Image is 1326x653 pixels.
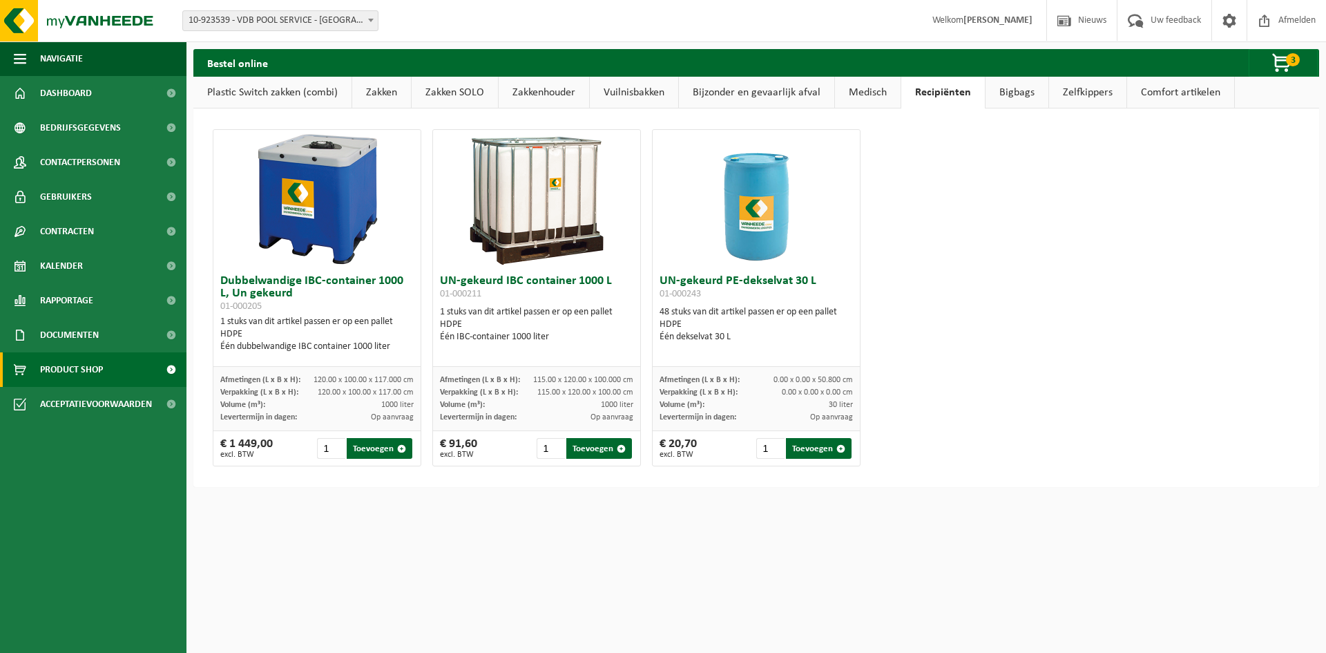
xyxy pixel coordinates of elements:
button: Toevoegen [347,438,412,459]
a: Vuilnisbakken [590,77,678,108]
span: Levertermijn in dagen: [660,413,736,422]
span: Navigatie [40,41,83,76]
span: Bedrijfsgegevens [40,111,121,145]
span: Verpakking (L x B x H): [660,388,738,397]
a: Plastic Switch zakken (combi) [193,77,352,108]
span: Volume (m³): [220,401,265,409]
span: 01-000243 [660,289,701,299]
strong: [PERSON_NAME] [963,15,1032,26]
span: Verpakking (L x B x H): [220,388,298,397]
div: 1 stuks van dit artikel passen er op een pallet [440,306,633,343]
span: Afmetingen (L x B x H): [440,376,520,384]
a: Zakken SOLO [412,77,498,108]
span: Op aanvraag [371,413,414,422]
span: Volume (m³): [660,401,704,409]
span: 1000 liter [601,401,633,409]
span: Rapportage [40,283,93,318]
span: Dashboard [40,76,92,111]
h2: Bestel online [193,49,282,76]
input: 1 [537,438,565,459]
span: excl. BTW [220,451,273,459]
span: Contracten [40,214,94,249]
a: Recipiënten [901,77,985,108]
button: Toevoegen [566,438,632,459]
img: 01-000205 [248,130,386,268]
span: excl. BTW [440,451,477,459]
div: Één IBC-container 1000 liter [440,331,633,343]
span: 120.00 x 100.00 x 117.000 cm [314,376,414,384]
span: Kalender [40,249,83,283]
div: 48 stuks van dit artikel passen er op een pallet [660,306,853,343]
a: Zelfkippers [1049,77,1126,108]
span: Op aanvraag [590,413,633,422]
img: 01-000211 [468,130,606,268]
span: 3 [1286,53,1300,66]
a: Bigbags [986,77,1048,108]
a: Comfort artikelen [1127,77,1234,108]
a: Zakken [352,77,411,108]
span: 1000 liter [381,401,414,409]
button: 3 [1249,49,1318,77]
span: Afmetingen (L x B x H): [660,376,740,384]
span: Gebruikers [40,180,92,214]
div: € 1 449,00 [220,438,273,459]
span: Levertermijn in dagen: [440,413,517,422]
div: € 91,60 [440,438,477,459]
span: Contactpersonen [40,145,120,180]
img: 01-000243 [687,130,825,268]
a: Bijzonder en gevaarlijk afval [679,77,834,108]
span: 01-000205 [220,301,262,312]
button: Toevoegen [786,438,852,459]
span: 01-000211 [440,289,481,299]
h3: UN-gekeurd IBC container 1000 L [440,275,633,303]
span: Documenten [40,318,99,352]
span: 10-923539 - VDB POOL SERVICE - BERLARE [183,11,378,30]
input: 1 [756,438,785,459]
div: HDPE [220,328,414,341]
a: Medisch [835,77,901,108]
h3: Dubbelwandige IBC-container 1000 L, Un gekeurd [220,275,414,312]
span: 30 liter [829,401,853,409]
h3: UN-gekeurd PE-dekselvat 30 L [660,275,853,303]
div: HDPE [440,319,633,331]
input: 1 [317,438,345,459]
a: Zakkenhouder [499,77,589,108]
span: Acceptatievoorwaarden [40,387,152,422]
span: Levertermijn in dagen: [220,413,297,422]
span: excl. BTW [660,451,697,459]
span: Verpakking (L x B x H): [440,388,518,397]
span: 0.00 x 0.00 x 50.800 cm [773,376,853,384]
div: HDPE [660,319,853,331]
span: Afmetingen (L x B x H): [220,376,300,384]
div: 1 stuks van dit artikel passen er op een pallet [220,316,414,353]
span: Product Shop [40,352,103,387]
span: Op aanvraag [810,413,853,422]
div: Één dubbelwandige IBC container 1000 liter [220,341,414,353]
div: € 20,70 [660,438,697,459]
span: 0.00 x 0.00 x 0.00 cm [782,388,853,397]
div: Één dekselvat 30 L [660,331,853,343]
span: 120.00 x 100.00 x 117.00 cm [318,388,414,397]
span: 115.00 x 120.00 x 100.00 cm [537,388,633,397]
span: Volume (m³): [440,401,485,409]
span: 115.00 x 120.00 x 100.000 cm [533,376,633,384]
span: 10-923539 - VDB POOL SERVICE - BERLARE [182,10,378,31]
